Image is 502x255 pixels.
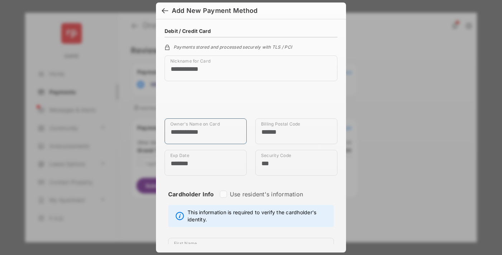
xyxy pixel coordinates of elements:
[165,28,211,34] h4: Debit / Credit Card
[188,209,330,223] span: This information is required to verify the cardholder's identity.
[172,7,257,15] div: Add New Payment Method
[165,87,337,118] iframe: Credit card field
[165,43,337,50] div: Payments stored and processed securely with TLS / PCI
[230,191,303,198] label: Use resident's information
[168,191,214,211] strong: Cardholder Info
